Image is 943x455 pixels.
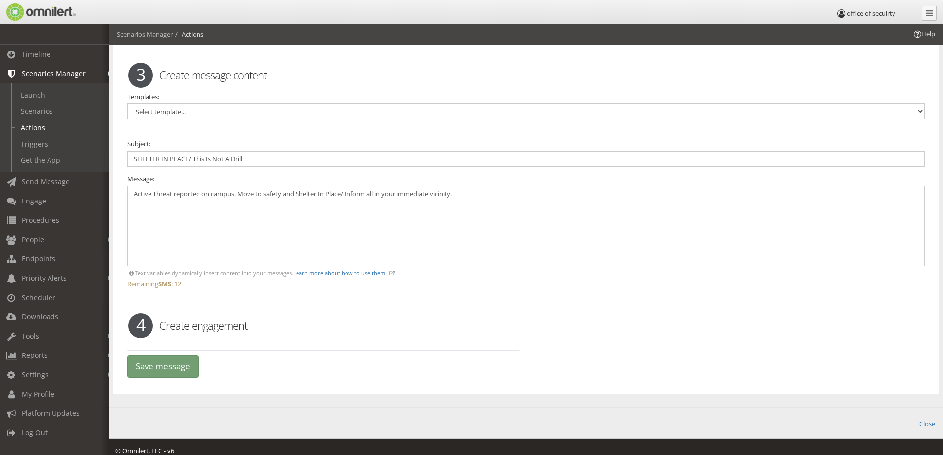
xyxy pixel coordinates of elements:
span: Send Message [22,177,70,186]
span: Reports [22,351,48,360]
span: Remaining : [127,279,173,288]
h2: Create engagement [121,318,931,333]
span: Downloads [22,312,58,321]
span: 12 [174,279,181,288]
span: Log Out [22,428,48,437]
span: 4 [128,313,153,338]
a: Learn more about how to use them. [293,269,387,277]
strong: SMS [158,279,171,288]
span: Tools [22,331,39,341]
button: Save message [127,355,199,378]
li: Actions [173,30,203,39]
div: Text variables dynamically insert content into your messages. [127,269,925,277]
span: Engage [22,196,46,205]
span: Endpoints [22,254,55,263]
a: Close [919,417,935,429]
span: Scenarios Manager [22,69,86,78]
span: 3 [128,63,153,88]
label: Message: [127,174,154,184]
a: Collapse Menu [922,6,937,21]
span: Platform Updates [22,408,80,418]
span: © Omnilert, LLC - v6 [115,446,174,455]
span: People [22,235,44,244]
label: Subject: [127,139,150,149]
span: Priority Alerts [22,273,67,283]
span: My Profile [22,389,54,399]
textarea: Active Threat reported on campus. Move to safety and Shelter In Place/ Inform all in your immedia... [127,186,925,266]
span: Help [22,7,43,16]
span: Settings [22,370,49,379]
span: Timeline [22,50,50,59]
h2: Create message content [121,67,931,82]
input: Subject [127,151,925,167]
label: Templates: [127,92,159,101]
img: Omnilert [5,3,76,21]
li: Scenarios Manager [117,30,173,39]
span: Help [912,29,935,39]
span: Scheduler [22,293,55,302]
span: office of secuirty [847,9,895,18]
span: Procedures [22,215,59,225]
